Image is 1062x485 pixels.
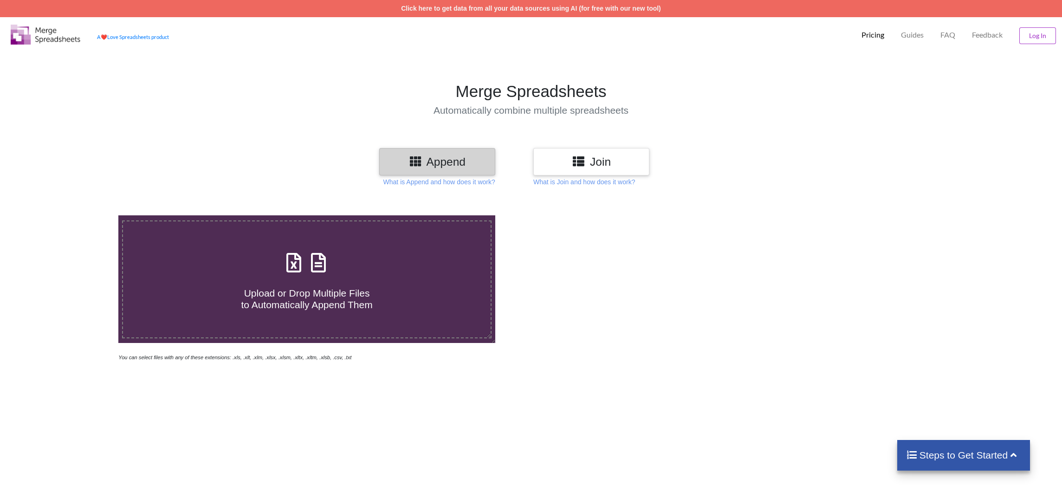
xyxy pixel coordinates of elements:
span: heart [101,34,107,40]
h4: Steps to Get Started [907,449,1021,461]
span: Feedback [972,31,1003,39]
i: You can select files with any of these extensions: .xls, .xlt, .xlm, .xlsx, .xlsm, .xltx, .xltm, ... [118,355,351,360]
img: Logo.png [11,25,80,45]
button: Log In [1019,27,1056,44]
h3: Join [540,155,642,168]
p: Guides [901,30,924,40]
a: Click here to get data from all your data sources using AI (for free with our new tool) [401,5,661,12]
h3: Append [386,155,488,168]
span: Upload or Drop Multiple Files to Automatically Append Them [241,288,372,310]
p: What is Append and how does it work? [383,177,495,187]
p: FAQ [940,30,955,40]
p: Pricing [861,30,884,40]
a: AheartLove Spreadsheets product [97,34,169,40]
p: What is Join and how does it work? [533,177,635,187]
